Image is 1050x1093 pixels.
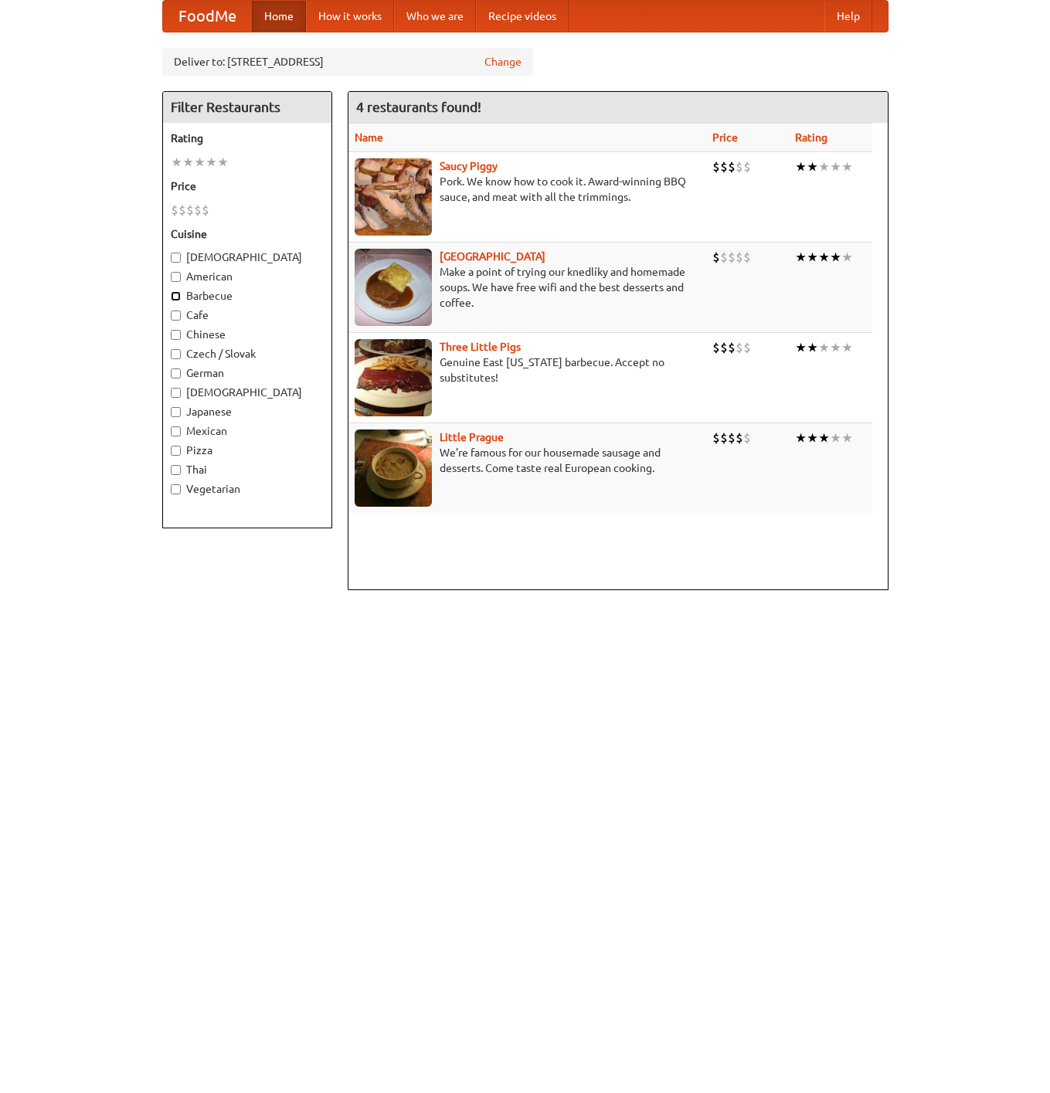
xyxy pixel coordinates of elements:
[830,158,841,175] li: ★
[824,1,872,32] a: Help
[171,426,181,436] input: Mexican
[355,158,432,236] img: saucy.jpg
[171,291,181,301] input: Barbecue
[306,1,394,32] a: How it works
[736,429,743,446] li: $
[807,158,818,175] li: ★
[818,249,830,266] li: ★
[841,339,853,356] li: ★
[171,178,324,194] h5: Price
[186,202,194,219] li: $
[736,249,743,266] li: $
[194,202,202,219] li: $
[712,339,720,356] li: $
[440,250,545,263] a: [GEOGRAPHIC_DATA]
[202,202,209,219] li: $
[171,407,181,417] input: Japanese
[440,341,521,353] a: Three Little Pigs
[355,445,701,476] p: We're famous for our housemade sausage and desserts. Come taste real European cooking.
[795,249,807,266] li: ★
[830,339,841,356] li: ★
[171,131,324,146] h5: Rating
[171,249,324,265] label: [DEMOGRAPHIC_DATA]
[830,249,841,266] li: ★
[818,158,830,175] li: ★
[720,249,728,266] li: $
[355,249,432,326] img: czechpoint.jpg
[171,481,324,497] label: Vegetarian
[206,154,217,171] li: ★
[743,339,751,356] li: $
[171,288,324,304] label: Barbecue
[171,443,324,458] label: Pizza
[163,1,252,32] a: FoodMe
[171,423,324,439] label: Mexican
[355,131,383,144] a: Name
[178,202,186,219] li: $
[171,368,181,378] input: German
[171,388,181,398] input: [DEMOGRAPHIC_DATA]
[440,431,504,443] a: Little Prague
[355,429,432,507] img: littleprague.jpg
[743,249,751,266] li: $
[841,249,853,266] li: ★
[712,429,720,446] li: $
[171,385,324,400] label: [DEMOGRAPHIC_DATA]
[355,339,432,416] img: littlepigs.jpg
[171,307,324,323] label: Cafe
[720,339,728,356] li: $
[818,429,830,446] li: ★
[217,154,229,171] li: ★
[728,249,736,266] li: $
[743,429,751,446] li: $
[171,330,181,340] input: Chinese
[171,327,324,342] label: Chinese
[841,158,853,175] li: ★
[171,311,181,321] input: Cafe
[807,249,818,266] li: ★
[743,158,751,175] li: $
[728,429,736,446] li: $
[807,339,818,356] li: ★
[171,446,181,456] input: Pizza
[171,272,181,282] input: American
[841,429,853,446] li: ★
[163,92,331,123] h4: Filter Restaurants
[355,355,701,385] p: Genuine East [US_STATE] barbecue. Accept no substitutes!
[171,484,181,494] input: Vegetarian
[171,404,324,419] label: Japanese
[252,1,306,32] a: Home
[394,1,476,32] a: Who we are
[795,158,807,175] li: ★
[720,158,728,175] li: $
[728,158,736,175] li: $
[712,158,720,175] li: $
[807,429,818,446] li: ★
[182,154,194,171] li: ★
[171,465,181,475] input: Thai
[171,253,181,263] input: [DEMOGRAPHIC_DATA]
[484,54,522,70] a: Change
[712,131,738,144] a: Price
[171,226,324,242] h5: Cuisine
[171,365,324,381] label: German
[194,154,206,171] li: ★
[162,48,533,76] div: Deliver to: [STREET_ADDRESS]
[736,339,743,356] li: $
[171,202,178,219] li: $
[720,429,728,446] li: $
[712,249,720,266] li: $
[171,462,324,477] label: Thai
[818,339,830,356] li: ★
[476,1,569,32] a: Recipe videos
[830,429,841,446] li: ★
[171,154,182,171] li: ★
[795,131,827,144] a: Rating
[171,349,181,359] input: Czech / Slovak
[728,339,736,356] li: $
[171,269,324,284] label: American
[440,160,498,172] b: Saucy Piggy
